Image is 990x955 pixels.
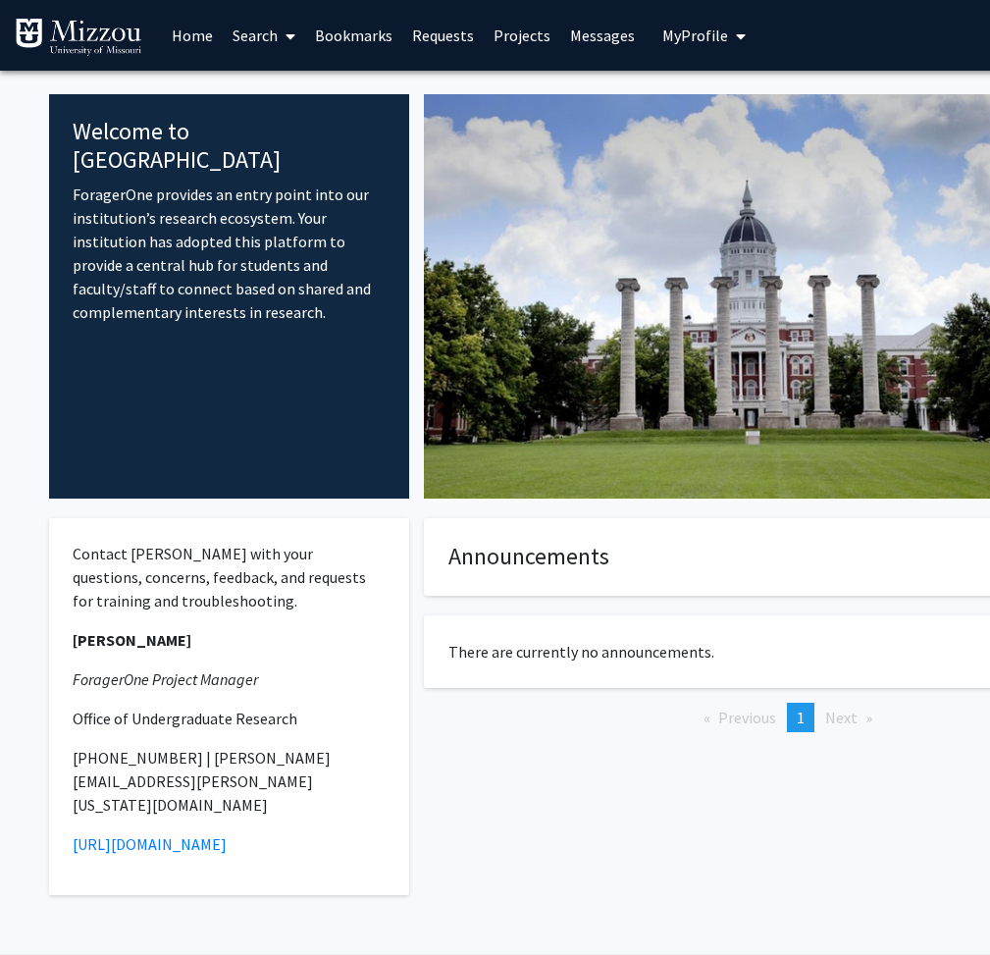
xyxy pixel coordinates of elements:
[402,1,484,70] a: Requests
[662,26,728,45] span: My Profile
[73,118,386,175] h4: Welcome to [GEOGRAPHIC_DATA]
[73,542,386,612] p: Contact [PERSON_NAME] with your questions, concerns, feedback, and requests for training and trou...
[223,1,305,70] a: Search
[560,1,645,70] a: Messages
[797,708,805,727] span: 1
[73,834,227,854] a: [URL][DOMAIN_NAME]
[718,708,776,727] span: Previous
[825,708,858,727] span: Next
[73,183,386,324] p: ForagerOne provides an entry point into our institution’s research ecosystem. Your institution ha...
[73,746,386,817] p: [PHONE_NUMBER] | [PERSON_NAME][EMAIL_ADDRESS][PERSON_NAME][US_STATE][DOMAIN_NAME]
[484,1,560,70] a: Projects
[73,707,386,730] p: Office of Undergraduate Research
[15,867,83,940] iframe: Chat
[73,630,191,650] strong: [PERSON_NAME]
[162,1,223,70] a: Home
[73,669,258,689] em: ForagerOne Project Manager
[305,1,402,70] a: Bookmarks
[15,18,142,57] img: University of Missouri Logo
